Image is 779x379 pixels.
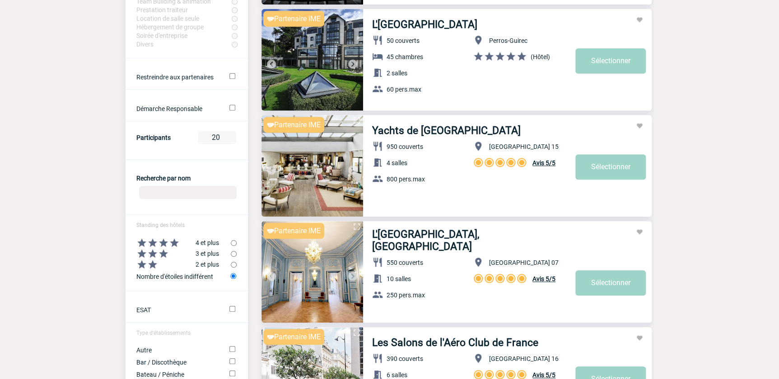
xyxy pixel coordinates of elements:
[636,334,643,342] img: Ajouter aux favoris
[136,270,231,282] label: Nombre d'étoiles indifférent
[372,257,383,268] img: baseline_restaurant_white_24dp-b.png
[372,228,575,253] a: L'[GEOGRAPHIC_DATA], [GEOGRAPHIC_DATA]
[387,69,407,77] span: 2 salles
[136,23,232,31] label: Hébergement de groupe
[261,221,363,323] img: 1.jpg
[387,176,425,183] span: 800 pers.max
[636,122,643,129] img: Ajouter aux favoris
[387,86,421,93] span: 60 pers.max
[136,15,232,22] label: Location de salle seule
[532,371,555,379] span: Avis 5/5
[372,18,477,31] a: L'[GEOGRAPHIC_DATA]
[136,74,217,81] label: Ne filtrer que sur les établissements ayant un partenariat avec IME
[136,41,232,48] label: Divers
[387,143,423,150] span: 950 couverts
[126,259,231,270] label: 2 et plus
[267,17,274,21] img: partnaire IME
[575,48,646,74] a: Sélectionner
[136,330,191,336] span: Type d'établissements
[136,306,217,314] label: ESAT
[372,83,383,94] img: baseline_group_white_24dp-b.png
[267,229,274,233] img: partnaire IME
[136,32,232,39] label: Soirée d'entreprise
[136,222,185,228] span: Standing des hôtels
[126,248,231,259] label: 3 et plus
[136,105,217,112] label: Démarche Responsable
[575,270,646,296] a: Sélectionner
[489,37,527,44] span: Perros-Guirec
[531,53,550,60] span: (Hôtel)
[473,353,484,364] img: baseline_location_on_white_24dp-b.png
[372,125,521,137] a: Yachts de [GEOGRAPHIC_DATA]
[372,35,383,46] img: baseline_restaurant_white_24dp-b.png
[229,105,235,111] input: Démarche Responsable
[473,141,484,152] img: baseline_location_on_white_24dp-b.png
[372,51,383,62] img: baseline_hotel_white_24dp-b.png
[136,347,217,354] label: Autre
[387,159,407,166] span: 4 salles
[387,259,423,266] span: 550 couverts
[372,141,383,152] img: baseline_restaurant_white_24dp-b.png
[532,275,555,282] span: Avis 5/5
[136,6,232,14] label: Prestation traiteur
[489,259,559,266] span: [GEOGRAPHIC_DATA] 07
[261,9,363,111] img: 1.jpg
[261,115,363,217] img: 1.jpg
[372,289,383,300] img: baseline_group_white_24dp-b.png
[372,273,383,284] img: baseline_meeting_room_white_24dp-b.png
[136,134,171,141] label: Participants
[575,154,646,180] a: Sélectionner
[473,35,484,46] img: baseline_location_on_white_24dp-b.png
[532,159,555,166] span: Avis 5/5
[136,175,191,182] label: Recherche par nom
[263,11,324,27] div: Partenaire IME
[636,16,643,23] img: Ajouter aux favoris
[372,173,383,184] img: baseline_group_white_24dp-b.png
[387,37,420,44] span: 50 couverts
[136,371,217,378] label: Bateau / Péniche
[263,329,324,345] div: Partenaire IME
[372,67,383,78] img: baseline_meeting_room_white_24dp-b.png
[387,53,423,60] span: 45 chambres
[489,143,559,150] span: [GEOGRAPHIC_DATA] 15
[267,123,274,127] img: partnaire IME
[267,335,274,339] img: partnaire IME
[636,228,643,236] img: Ajouter aux favoris
[372,337,538,349] a: Les Salons de l'Aéro Club de France
[489,355,559,362] span: [GEOGRAPHIC_DATA] 16
[229,73,235,79] input: Ne filtrer que sur les établissements ayant un partenariat avec IME
[263,117,324,133] div: Partenaire IME
[473,257,484,268] img: baseline_location_on_white_24dp-b.png
[126,237,231,248] label: 4 et plus
[136,359,217,366] label: Bar / Discothèque
[387,291,425,299] span: 250 pers.max
[387,355,423,362] span: 390 couverts
[372,157,383,168] img: baseline_meeting_room_white_24dp-b.png
[387,275,411,282] span: 10 salles
[372,353,383,364] img: baseline_restaurant_white_24dp-b.png
[263,223,324,239] div: Partenaire IME
[387,371,407,379] span: 6 salles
